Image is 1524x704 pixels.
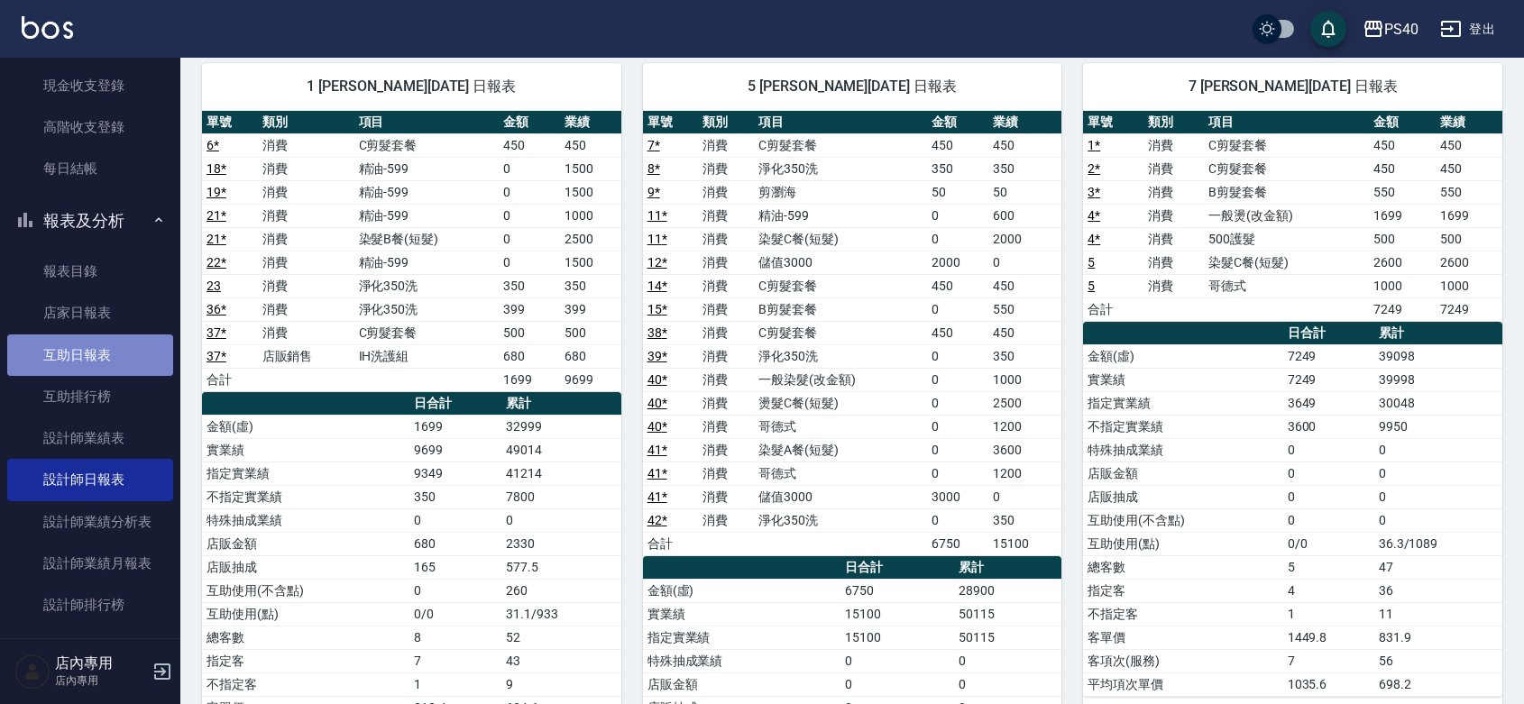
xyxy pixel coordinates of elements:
td: 39098 [1374,344,1502,368]
td: 1200 [988,462,1061,485]
td: 15100 [840,626,954,649]
div: PS40 [1384,18,1418,41]
td: 染髮A餐(短髮) [754,438,927,462]
td: 淨化350洗 [754,508,927,532]
td: 消費 [698,415,754,438]
td: 淨化350洗 [754,344,927,368]
td: 260 [501,579,621,602]
td: 0 [927,415,988,438]
img: Person [14,654,50,690]
td: 店販金額 [643,672,841,696]
td: 577.5 [501,555,621,579]
td: 互助使用(不含點) [1083,508,1282,532]
td: 0 [1283,485,1374,508]
td: 0 [927,297,988,321]
td: 實業績 [1083,368,1282,391]
span: 7 [PERSON_NAME][DATE] 日報表 [1105,78,1481,96]
a: 設計師業績表 [7,417,173,459]
th: 業績 [560,111,621,134]
td: 0 [1283,462,1374,485]
a: 服務扣項明細表 [7,626,173,667]
td: 350 [560,274,621,297]
td: 店販金額 [202,532,409,555]
td: 精油-599 [354,180,499,204]
td: 2000 [927,251,988,274]
td: 互助使用(點) [1083,532,1282,555]
td: 36 [1374,579,1502,602]
td: 消費 [1143,274,1204,297]
td: 消費 [698,321,754,344]
td: 剪瀏海 [754,180,927,204]
td: 消費 [698,462,754,485]
td: 0 [927,204,988,227]
td: 總客數 [1083,555,1282,579]
td: 28900 [954,579,1061,602]
td: 精油-599 [354,157,499,180]
td: 0 [409,508,501,532]
td: 9 [501,672,621,696]
td: 1000 [1436,274,1502,297]
td: 互助使用(不含點) [202,579,409,602]
td: 0 [988,251,1061,274]
button: save [1310,11,1346,47]
td: 0 [927,462,988,485]
td: 消費 [698,485,754,508]
td: 0 [927,508,988,532]
th: 金額 [1369,111,1436,134]
span: 1 [PERSON_NAME][DATE] 日報表 [224,78,600,96]
td: 消費 [258,297,354,321]
button: 登出 [1433,13,1502,46]
td: 精油-599 [354,204,499,227]
th: 累計 [1374,322,1502,345]
td: 15100 [840,602,954,626]
td: 特殊抽成業績 [1083,438,1282,462]
td: 淨化350洗 [754,157,927,180]
td: 7 [409,649,501,672]
td: 消費 [1143,227,1204,251]
td: 50115 [954,626,1061,649]
td: 消費 [698,274,754,297]
td: 1000 [560,204,621,227]
td: 3649 [1283,391,1374,415]
td: 500 [560,321,621,344]
td: 客單價 [1083,626,1282,649]
td: 消費 [698,344,754,368]
td: 2600 [1436,251,1502,274]
td: 450 [1436,157,1502,180]
td: 哥德式 [1204,274,1369,297]
td: 不指定客 [202,672,409,696]
td: 39998 [1374,368,1502,391]
p: 店內專用 [55,672,147,689]
td: 儲值3000 [754,251,927,274]
td: 消費 [698,508,754,532]
td: 9349 [409,462,501,485]
td: 消費 [698,297,754,321]
td: 3000 [927,485,988,508]
td: 精油-599 [354,251,499,274]
td: 2000 [988,227,1061,251]
td: 店販金額 [1083,462,1282,485]
td: 450 [927,274,988,297]
td: 0 [927,368,988,391]
th: 累計 [501,392,621,416]
td: C剪髮套餐 [754,274,927,297]
td: C剪髮套餐 [1204,133,1369,157]
td: 0 [927,227,988,251]
a: 高階收支登錄 [7,106,173,148]
td: 不指定實業績 [1083,415,1282,438]
td: 450 [988,274,1061,297]
th: 項目 [1204,111,1369,134]
td: 0 [954,649,1061,672]
td: 消費 [698,180,754,204]
td: 1000 [988,368,1061,391]
td: 47 [1374,555,1502,579]
a: 5 [1088,279,1095,293]
td: 指定實業績 [1083,391,1282,415]
td: 550 [1369,180,1436,204]
td: 1699 [499,368,560,391]
td: 680 [560,344,621,368]
td: 0 [988,485,1061,508]
td: 1449.8 [1283,626,1374,649]
a: 互助日報表 [7,334,173,376]
td: 1200 [988,415,1061,438]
